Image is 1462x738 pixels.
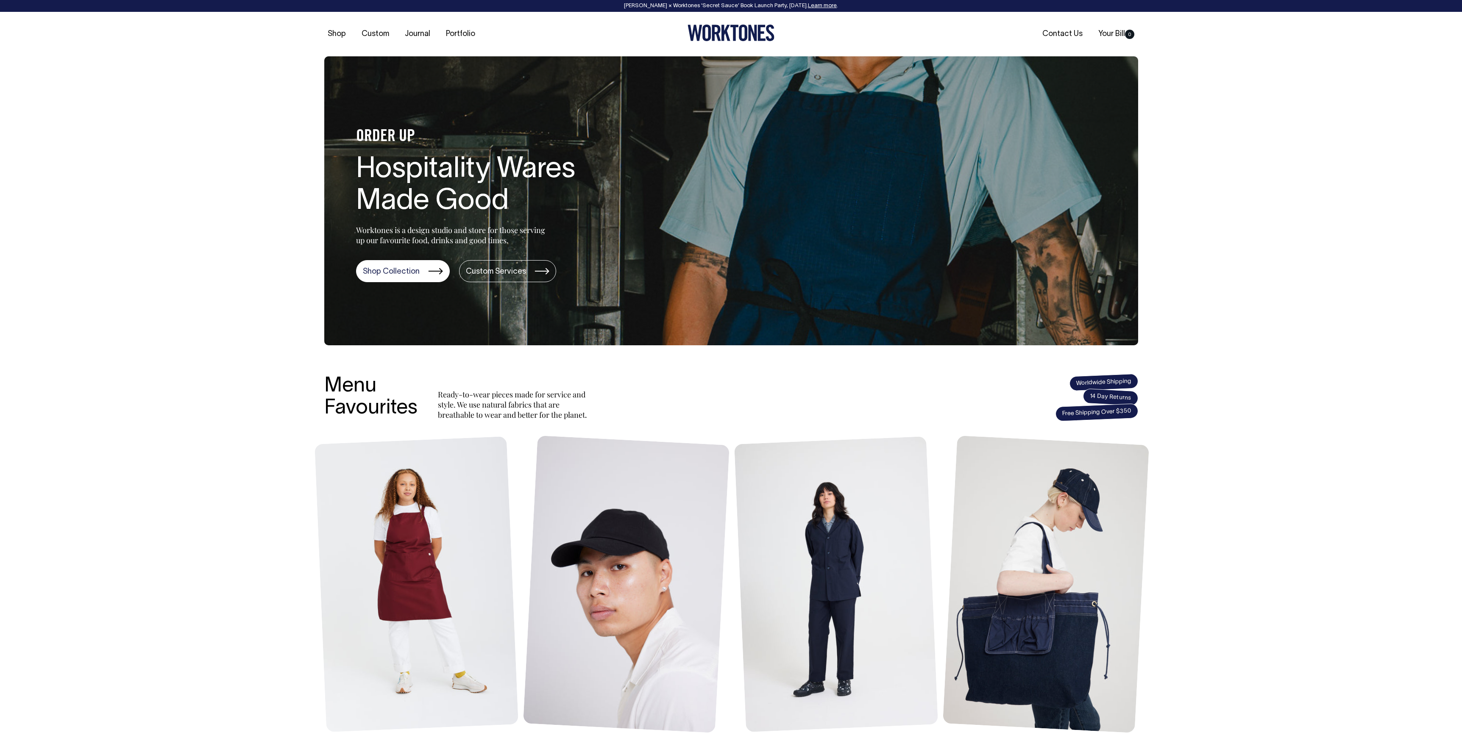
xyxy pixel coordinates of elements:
[1039,27,1086,41] a: Contact Us
[438,389,590,420] p: Ready-to-wear pieces made for service and style. We use natural fabrics that are breathable to we...
[459,260,556,282] a: Custom Services
[808,3,837,8] a: Learn more
[1055,403,1138,422] span: Free Shipping Over $350
[523,436,730,733] img: Blank Dad Cap
[8,3,1454,9] div: [PERSON_NAME] × Worktones ‘Secret Sauce’ Book Launch Party, [DATE]. .
[324,375,418,420] h3: Menu Favourites
[324,27,349,41] a: Shop
[734,436,938,732] img: Unstructured Blazer
[356,154,627,218] h1: Hospitality Wares Made Good
[1095,27,1138,41] a: Your Bill0
[943,436,1149,733] img: Store Bag
[315,436,518,732] img: Mo Apron
[356,260,450,282] a: Shop Collection
[1125,30,1134,39] span: 0
[1083,388,1139,406] span: 14 Day Returns
[356,225,549,245] p: Worktones is a design studio and store for those serving up our favourite food, drinks and good t...
[443,27,479,41] a: Portfolio
[356,128,627,146] h4: ORDER UP
[1069,374,1138,391] span: Worldwide Shipping
[401,27,434,41] a: Journal
[358,27,393,41] a: Custom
